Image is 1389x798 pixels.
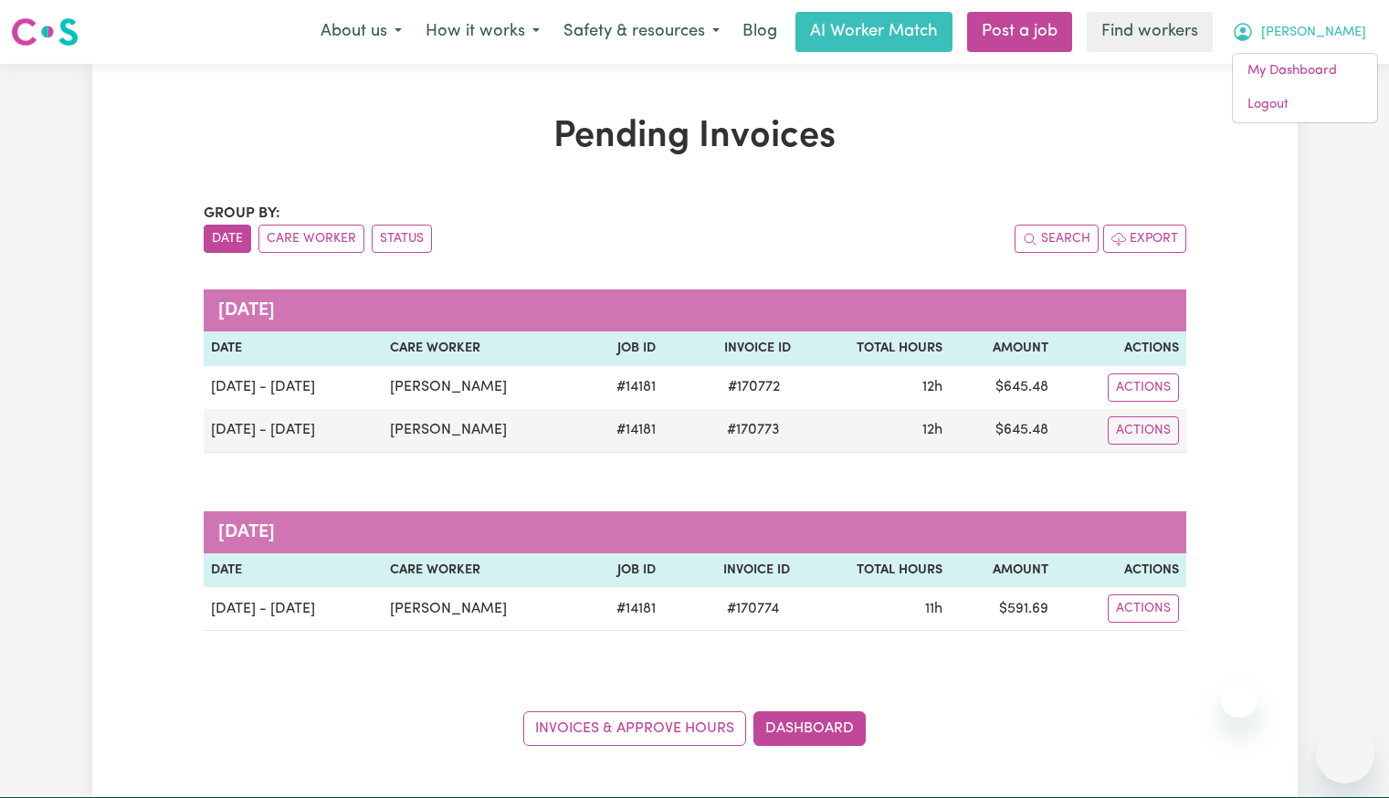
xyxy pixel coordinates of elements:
th: Invoice ID [663,553,797,588]
button: sort invoices by paid status [372,225,432,253]
span: 12 hours [922,423,942,437]
td: $ 645.48 [950,409,1056,453]
td: [DATE] - [DATE] [204,587,384,631]
th: Date [204,331,383,366]
td: [DATE] - [DATE] [204,366,383,409]
td: [DATE] - [DATE] [204,409,383,453]
img: Careseekers logo [11,16,79,48]
a: Dashboard [753,711,866,746]
th: Care Worker [383,553,582,588]
a: Find workers [1087,12,1213,52]
h1: Pending Invoices [204,115,1186,159]
th: Job ID [582,331,663,366]
td: # 14181 [582,409,663,453]
span: 11 hours [925,602,942,616]
span: # 170774 [716,598,790,620]
a: My Dashboard [1233,54,1377,89]
td: $ 645.48 [950,366,1056,409]
th: Total Hours [797,553,949,588]
th: Date [204,553,384,588]
button: About us [309,13,414,51]
caption: [DATE] [204,511,1186,553]
th: Amount [950,331,1056,366]
th: Actions [1056,553,1185,588]
th: Total Hours [798,331,950,366]
td: [PERSON_NAME] [383,409,582,453]
th: Invoice ID [663,331,798,366]
span: 12 hours [922,380,942,394]
td: $ 591.69 [950,587,1057,631]
button: Search [1015,225,1099,253]
a: Careseekers logo [11,11,79,53]
button: sort invoices by date [204,225,251,253]
button: sort invoices by care worker [258,225,364,253]
caption: [DATE] [204,289,1186,331]
iframe: Close message [1221,681,1257,718]
button: Export [1103,225,1186,253]
a: Logout [1233,88,1377,122]
th: Job ID [582,553,663,588]
a: Post a job [967,12,1072,52]
span: [PERSON_NAME] [1261,23,1366,43]
th: Care Worker [383,331,582,366]
button: Actions [1108,416,1179,445]
iframe: Button to launch messaging window [1316,725,1374,783]
div: My Account [1232,53,1378,123]
span: # 170773 [716,419,791,441]
span: Group by: [204,206,280,221]
button: Actions [1108,373,1179,402]
a: Blog [731,12,788,52]
a: Invoices & Approve Hours [523,711,746,746]
button: My Account [1220,13,1378,51]
td: # 14181 [582,587,663,631]
button: How it works [414,13,552,51]
a: AI Worker Match [795,12,952,52]
button: Safety & resources [552,13,731,51]
th: Amount [950,553,1057,588]
td: # 14181 [582,366,663,409]
td: [PERSON_NAME] [383,366,582,409]
button: Actions [1108,594,1179,623]
th: Actions [1056,331,1185,366]
span: # 170772 [717,376,791,398]
td: [PERSON_NAME] [383,587,582,631]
